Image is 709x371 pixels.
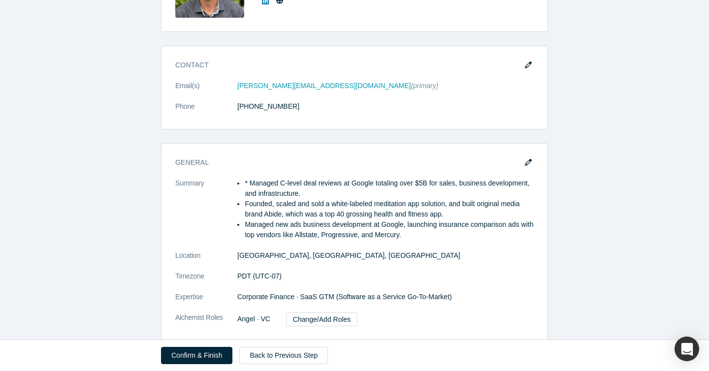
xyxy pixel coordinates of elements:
dd: [GEOGRAPHIC_DATA], [GEOGRAPHIC_DATA], [GEOGRAPHIC_DATA] [237,250,534,261]
dt: Timezone [175,271,237,292]
a: [PHONE_NUMBER] [237,102,299,110]
dd: Angel · VC [237,312,534,326]
dt: Expertise [175,292,237,312]
a: Back to Previous Step [239,347,328,364]
a: [PERSON_NAME][EMAIL_ADDRESS][DOMAIN_NAME] [237,82,411,90]
dd: PDT (UTC-07) [237,271,534,281]
h3: General [175,157,520,168]
dt: Alchemist Roles [175,312,237,337]
li: Founded, scaled and sold a white-labeled meditation app solution, and built original media brand ... [245,199,534,219]
a: Change/Add Roles [286,312,358,326]
li: * Managed C-level deal reviews at Google totaling over $5B for sales, business development, and i... [245,178,534,199]
span: (primary) [411,82,438,90]
span: Corporate Finance · SaaS GTM (Software as a Service Go-To-Market) [237,293,452,301]
dt: Email(s) [175,81,237,101]
dt: Location [175,250,237,271]
h3: Contact [175,60,520,70]
li: Managed new ads business development at Google, launching insurance comparison ads with top vendo... [245,219,534,240]
dt: Summary [175,178,237,250]
button: Confirm & Finish [161,347,232,364]
dt: Phone [175,101,237,122]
